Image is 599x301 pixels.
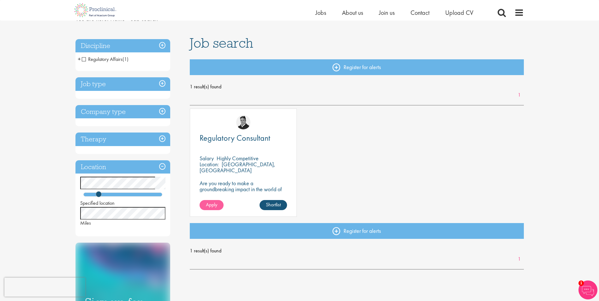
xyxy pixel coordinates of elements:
span: + [78,54,81,64]
span: Job search [190,34,253,51]
a: Upload CV [445,9,473,17]
h3: Location [75,160,170,174]
span: 1 result(s) found [190,246,524,256]
a: Regulatory Consultant [200,134,287,142]
p: Highly Competitive [217,155,259,162]
span: Location: [200,161,219,168]
h3: Company type [75,105,170,119]
span: Regulatory Affairs [82,56,123,62]
span: Regulatory Affairs [82,56,129,62]
p: [GEOGRAPHIC_DATA], [GEOGRAPHIC_DATA] [200,161,275,174]
span: Specified location [80,200,115,206]
a: About us [342,9,363,17]
a: Jobs [315,9,326,17]
span: Salary [200,155,214,162]
span: Miles [80,220,91,226]
a: 1 [515,256,524,263]
a: Register for alerts [190,223,524,239]
a: Join us [379,9,395,17]
h3: Therapy [75,133,170,146]
a: Contact [410,9,429,17]
a: Register for alerts [190,59,524,75]
h3: Job type [75,77,170,91]
img: Peter Duvall [236,115,250,129]
span: Apply [206,201,217,208]
iframe: reCAPTCHA [4,278,85,297]
span: 1 [578,280,584,286]
a: Apply [200,200,224,210]
span: Regulatory Consultant [200,133,270,143]
span: (1) [123,56,129,62]
img: Chatbot [578,280,597,299]
a: Shortlist [260,200,287,210]
span: 1 result(s) found [190,82,524,91]
h3: Discipline [75,39,170,53]
p: Are you ready to make a groundbreaking impact in the world of biotechnology? Join a growing compa... [200,180,287,210]
a: 1 [515,91,524,99]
